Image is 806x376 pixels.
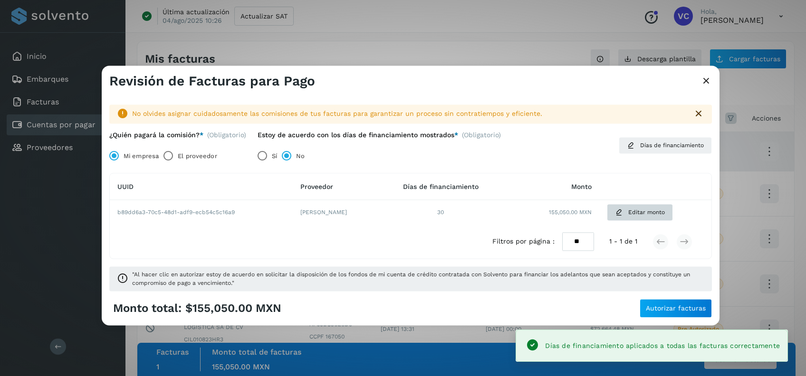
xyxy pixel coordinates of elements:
[607,204,673,221] button: Editar monto
[110,200,293,225] td: b89dd6a3-70c5-48d1-adf9-ecb54c5c16a9
[549,208,592,217] span: 155,050.00 MXN
[124,147,159,166] label: Mi empresa
[378,200,504,225] td: 30
[640,299,712,318] button: Autorizar facturas
[132,271,704,288] span: "Al hacer clic en autorizar estoy de acuerdo en solicitar la disposición de los fondos de mi cuen...
[571,183,592,190] span: Monto
[109,131,203,139] label: ¿Quién pagará la comisión?
[300,183,333,190] span: Proveedor
[117,183,134,190] span: UUID
[640,141,704,150] span: Días de financiamiento
[293,200,378,225] td: [PERSON_NAME]
[178,147,217,166] label: El proveedor
[646,305,706,312] span: Autorizar facturas
[296,147,305,166] label: No
[545,342,780,349] span: Días de financiamiento aplicados a todas las facturas correctamente
[258,131,458,139] label: Estoy de acuerdo con los días de financiamiento mostrados
[132,109,685,119] div: No olvides asignar cuidadosamente las comisiones de tus facturas para garantizar un proceso sin c...
[272,147,277,166] label: Sí
[207,131,246,139] span: (Obligatorio)
[109,73,315,89] h3: Revisión de Facturas para Pago
[462,131,501,143] span: (Obligatorio)
[113,301,182,315] span: Monto total:
[492,237,555,247] span: Filtros por página :
[185,301,281,315] span: $155,050.00 MXN
[628,208,665,217] span: Editar monto
[619,137,712,154] button: Días de financiamiento
[403,183,479,190] span: Días de financiamiento
[609,237,637,247] span: 1 - 1 de 1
